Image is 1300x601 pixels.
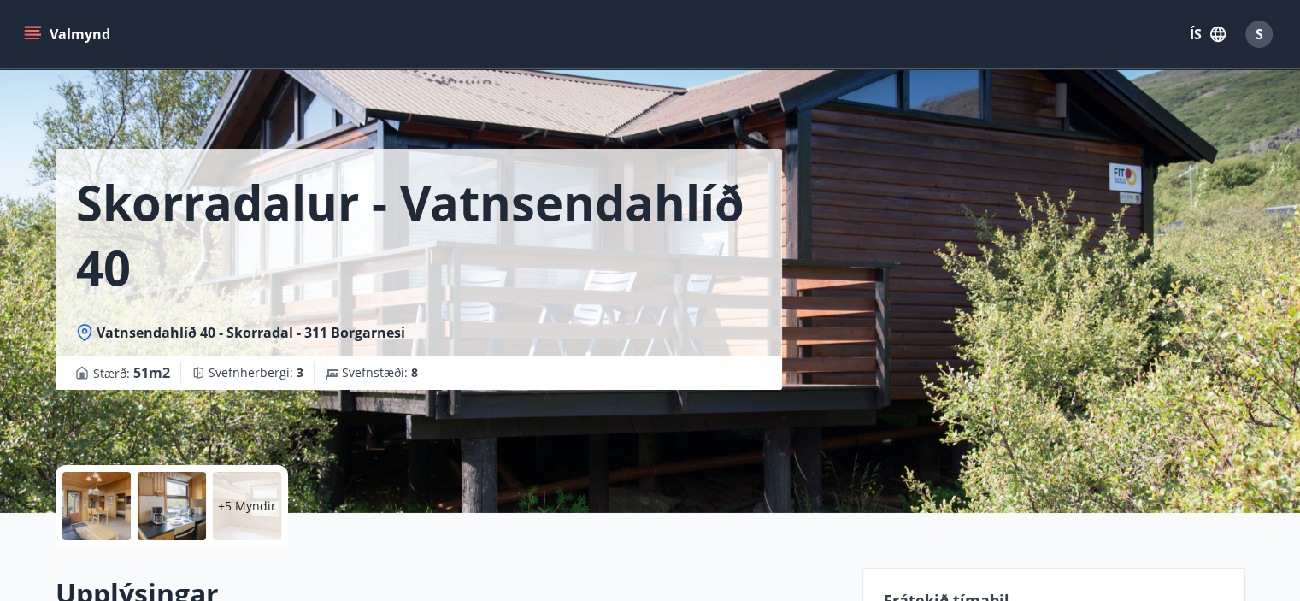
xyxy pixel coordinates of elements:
[93,362,170,383] span: Stærð :
[1238,14,1279,55] button: S
[21,19,117,50] button: menu
[411,364,418,380] span: 8
[1256,25,1263,44] span: S
[76,169,762,299] h1: Skorradalur - Vatnsendahlíð 40
[297,364,303,380] span: 3
[342,364,418,381] span: Svefnstæði :
[133,363,170,382] span: 51 m2
[97,323,405,342] span: Vatnsendahlíð 40 - Skorradal - 311 Borgarnesi
[218,498,276,515] p: +5 Myndir
[209,364,303,381] span: Svefnherbergi :
[1180,19,1235,50] button: ÍS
